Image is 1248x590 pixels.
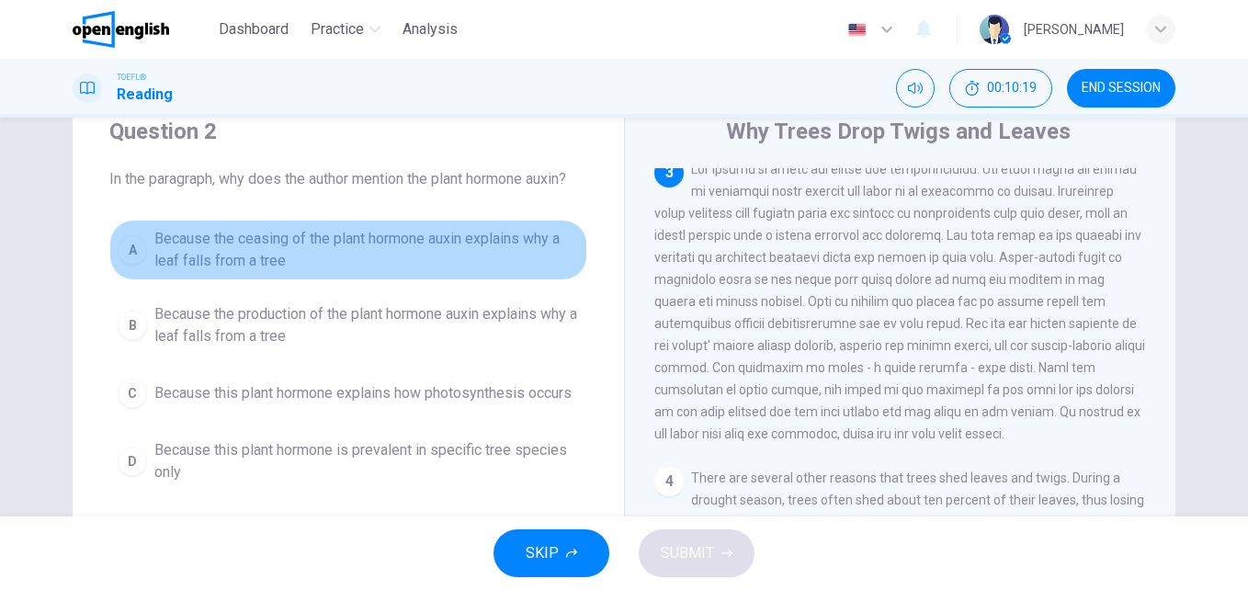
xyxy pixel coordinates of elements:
[395,13,465,46] button: Analysis
[654,162,1145,441] span: Lor ipsumd si ametc adi elitse doe temporincididu. Utl etdol magna ali enimad mi veniamqui nostr ...
[1024,18,1124,40] div: [PERSON_NAME]
[1067,69,1175,108] button: END SESSION
[219,18,289,40] span: Dashboard
[118,447,147,476] div: D
[211,13,296,46] button: Dashboard
[494,529,609,577] button: SKIP
[73,11,169,48] img: OpenEnglish logo
[118,235,147,265] div: A
[109,117,587,146] h4: Question 2
[117,71,146,84] span: TOEFL®
[73,11,211,48] a: OpenEnglish logo
[311,18,364,40] span: Practice
[980,15,1009,44] img: Profile picture
[118,311,147,340] div: B
[154,228,579,272] span: Because the ceasing of the plant hormone auxin explains why a leaf falls from a tree
[987,81,1037,96] span: 00:10:19
[303,13,388,46] button: Practice
[109,431,587,492] button: DBecause this plant hormone is prevalent in specific tree species only
[896,69,935,108] div: Mute
[526,540,559,566] span: SKIP
[654,467,684,496] div: 4
[949,69,1052,108] button: 00:10:19
[1082,81,1161,96] span: END SESSION
[726,117,1071,146] h4: Why Trees Drop Twigs and Leaves
[154,303,579,347] span: Because the production of the plant hormone auxin explains why a leaf falls from a tree
[654,158,684,187] div: 3
[118,379,147,408] div: C
[117,84,173,106] h1: Reading
[154,439,579,483] span: Because this plant hormone is prevalent in specific tree species only
[949,69,1052,108] div: Hide
[845,23,868,37] img: en
[109,295,587,356] button: BBecause the production of the plant hormone auxin explains why a leaf falls from a tree
[109,168,587,190] span: In the paragraph, why does the author mention the plant hormone auxin?
[109,220,587,280] button: ABecause the ceasing of the plant hormone auxin explains why a leaf falls from a tree
[109,370,587,416] button: CBecause this plant hormone explains how photosynthesis occurs
[154,382,572,404] span: Because this plant hormone explains how photosynthesis occurs
[403,18,458,40] span: Analysis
